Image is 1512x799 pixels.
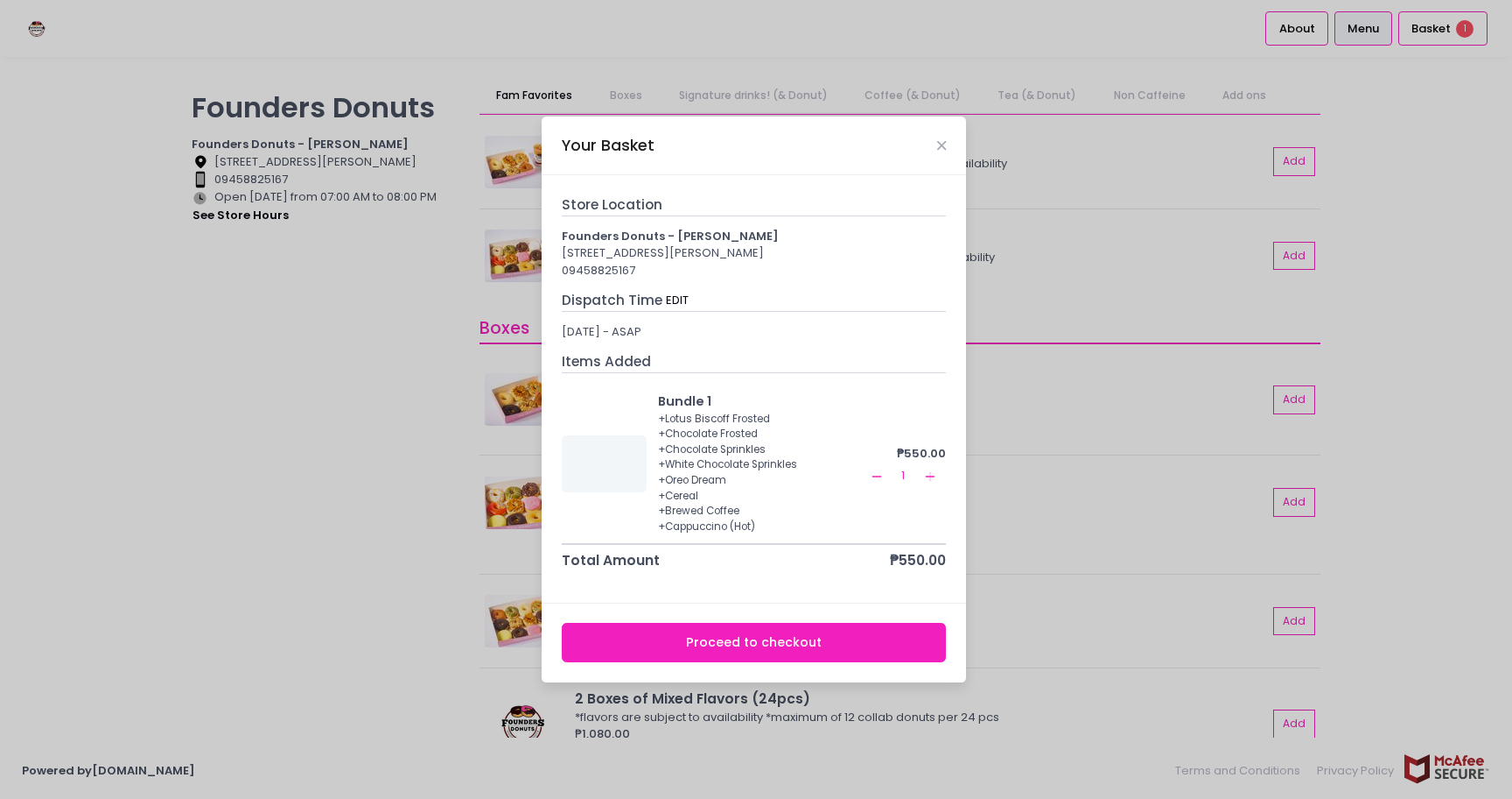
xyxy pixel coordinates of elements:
div: [STREET_ADDRESS][PERSON_NAME] [562,244,947,262]
div: + Cappuccino (Hot) [658,520,866,535]
div: + Cereal [658,489,866,505]
span: Dispatch Time [562,291,662,309]
button: Close [937,141,946,150]
div: Your Basket [562,134,654,157]
div: + Oreo Dream [658,473,866,489]
div: 09458825167 [562,262,947,279]
div: [DATE] - ASAP [562,323,947,341]
div: + Brewed Coffee [658,504,866,520]
div: Total Amount [562,550,660,570]
div: ₱550.00 [866,445,947,463]
div: Store Location [562,194,947,216]
div: + Chocolate Sprinkles [658,442,866,458]
button: Proceed to checkout [562,623,947,662]
div: Items Added [562,351,947,372]
div: Bundle 1 [658,392,866,411]
div: ₱550.00 [890,550,946,570]
div: + Chocolate Frosted [658,427,866,442]
b: Founders Donuts - [PERSON_NAME] [562,228,779,244]
div: + White Chocolate Sprinkles [658,457,866,473]
div: + Lotus Biscoff Frosted [658,412,866,428]
button: EDIT [665,291,689,310]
